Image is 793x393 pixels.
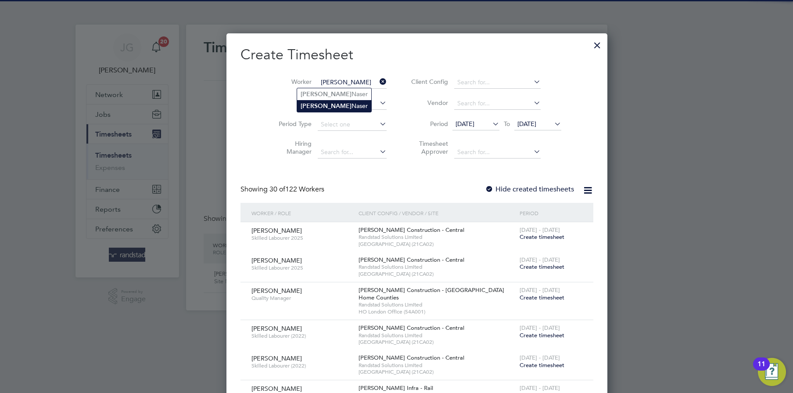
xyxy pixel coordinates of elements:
span: Randstad Solutions Limited [359,332,515,339]
span: [GEOGRAPHIC_DATA] (21CA02) [359,270,515,278]
span: Quality Manager [251,295,352,302]
span: [DATE] [456,120,474,128]
span: To [501,118,513,130]
span: [PERSON_NAME] Construction - Central [359,324,464,332]
span: HO London Office (54A001) [359,308,515,315]
input: Search for... [454,146,541,159]
span: Create timesheet [520,361,564,369]
span: [GEOGRAPHIC_DATA] (21CA02) [359,241,515,248]
span: 122 Workers [269,185,324,194]
span: Create timesheet [520,294,564,301]
span: Randstad Solutions Limited [359,301,515,308]
label: Vendor [409,99,448,107]
span: [GEOGRAPHIC_DATA] (21CA02) [359,368,515,375]
div: 11 [757,364,765,375]
input: Select one [318,119,387,131]
span: [PERSON_NAME] Construction - Central [359,354,464,361]
div: Worker / Role [249,203,356,223]
label: Hiring Manager [272,140,312,155]
span: Randstad Solutions Limited [359,234,515,241]
span: [PERSON_NAME] [251,324,302,332]
span: [PERSON_NAME] Infra - Rail [359,384,433,392]
span: [PERSON_NAME] [251,256,302,264]
button: Open Resource Center, 11 new notifications [758,358,786,386]
span: [DATE] - [DATE] [520,384,560,392]
span: 30 of [269,185,285,194]
span: [PERSON_NAME] [251,385,302,393]
input: Search for... [318,146,387,159]
span: [GEOGRAPHIC_DATA] (21CA02) [359,339,515,346]
label: Period Type [272,120,312,128]
span: Create timesheet [520,332,564,339]
span: [DATE] [517,120,536,128]
input: Search for... [318,76,387,89]
span: [PERSON_NAME] Construction - [GEOGRAPHIC_DATA] Home Counties [359,286,504,301]
input: Search for... [454,76,541,89]
li: Naser [297,88,371,100]
span: Skilled Labourer 2025 [251,234,352,242]
b: [PERSON_NAME] [301,90,352,98]
label: Period [409,120,448,128]
span: Create timesheet [520,233,564,241]
span: [DATE] - [DATE] [520,354,560,361]
span: [DATE] - [DATE] [520,226,560,234]
label: Client Config [409,78,448,86]
label: Timesheet Approver [409,140,448,155]
span: [DATE] - [DATE] [520,324,560,332]
span: [DATE] - [DATE] [520,256,560,263]
span: Skilled Labourer 2025 [251,264,352,271]
span: [PERSON_NAME] Construction - Central [359,256,464,263]
h2: Create Timesheet [240,46,593,64]
span: [PERSON_NAME] [251,287,302,295]
span: [PERSON_NAME] [251,354,302,362]
div: Client Config / Vendor / Site [356,203,517,223]
li: Naser [297,100,371,112]
span: [PERSON_NAME] [251,227,302,234]
span: Randstad Solutions Limited [359,362,515,369]
span: [DATE] - [DATE] [520,286,560,294]
div: Period [517,203,585,223]
span: Skilled Labourer (2022) [251,332,352,339]
label: Site [272,99,312,107]
div: Showing [240,185,326,194]
label: Worker [272,78,312,86]
span: Create timesheet [520,263,564,270]
label: Hide created timesheets [485,185,574,194]
span: Randstad Solutions Limited [359,263,515,270]
span: Skilled Labourer (2022) [251,362,352,369]
input: Search for... [454,97,541,110]
span: [PERSON_NAME] Construction - Central [359,226,464,234]
b: [PERSON_NAME] [301,102,352,110]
